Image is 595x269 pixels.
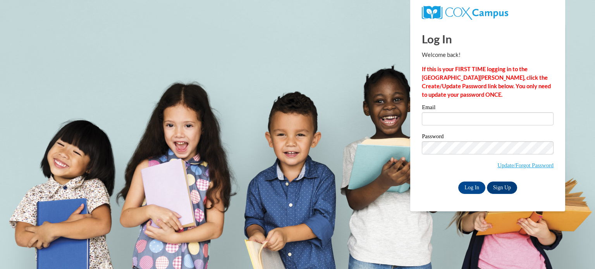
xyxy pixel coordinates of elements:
[422,9,508,15] a: COX Campus
[422,134,554,141] label: Password
[487,182,517,194] a: Sign Up
[422,31,554,47] h1: Log In
[422,66,551,98] strong: If this is your FIRST TIME logging in to the [GEOGRAPHIC_DATA][PERSON_NAME], click the Create/Upd...
[422,51,554,59] p: Welcome back!
[422,6,508,20] img: COX Campus
[497,162,554,168] a: Update/Forgot Password
[458,182,485,194] input: Log In
[422,105,554,112] label: Email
